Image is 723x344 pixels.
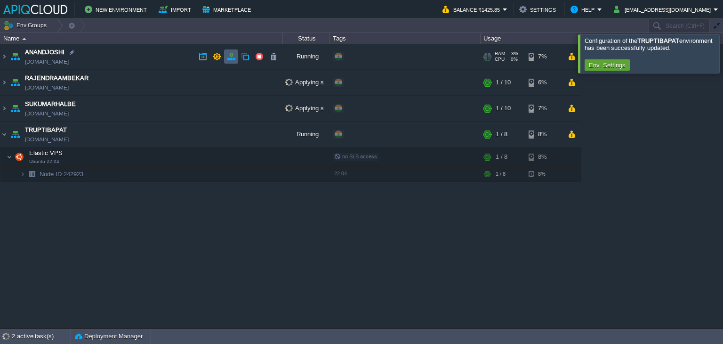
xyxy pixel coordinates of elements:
a: SUKUMARHALBE [25,99,76,109]
div: 1 / 8 [496,167,506,181]
button: Env. Settings [586,61,628,69]
img: AMDAwAAAACH5BAEAAAAALAAAAAABAAEAAAICRAEAOw== [8,44,22,69]
div: 2 active task(s) [12,329,71,344]
img: AMDAwAAAACH5BAEAAAAALAAAAAABAAEAAAICRAEAOw== [13,147,26,166]
button: Import [159,4,194,15]
div: 1 / 10 [496,70,511,95]
div: 1 / 8 [496,147,507,166]
a: [DOMAIN_NAME] [25,57,69,66]
span: no SLB access [334,154,377,159]
a: Node ID:242923 [39,170,85,178]
div: 8% [529,147,559,166]
img: AMDAwAAAACH5BAEAAAAALAAAAAABAAEAAAICRAEAOw== [25,167,39,181]
span: Applying settings... [285,79,348,86]
span: Applying settings... [285,105,348,112]
a: RAJENDRAAMBEKAR [25,74,88,83]
a: ANANDJOSHI [25,48,64,57]
img: AMDAwAAAACH5BAEAAAAALAAAAAABAAEAAAICRAEAOw== [22,38,26,40]
div: Running [283,44,330,69]
button: New Environment [85,4,150,15]
div: 1 / 10 [496,96,511,121]
span: Configuration of the environment has been successfully updated. [585,37,713,51]
button: Marketplace [202,4,254,15]
a: [DOMAIN_NAME] [25,109,69,118]
span: 242923 [39,170,85,178]
a: Elastic VPSUbuntu 22.04 [28,149,64,156]
span: Node ID: [40,171,64,178]
span: 3% [509,51,518,57]
button: Help [570,4,597,15]
button: Env Groups [3,19,50,32]
span: 0% [508,57,518,62]
div: 1 / 8 [496,122,507,147]
button: Balance ₹1425.85 [442,4,503,15]
span: Elastic VPS [28,149,64,157]
button: Deployment Manager [75,332,143,341]
span: CPU [495,57,505,62]
div: 8% [529,167,559,181]
img: AMDAwAAAACH5BAEAAAAALAAAAAABAAEAAAICRAEAOw== [8,96,22,121]
img: AMDAwAAAACH5BAEAAAAALAAAAAABAAEAAAICRAEAOw== [0,70,8,95]
button: Settings [519,4,559,15]
img: AMDAwAAAACH5BAEAAAAALAAAAAABAAEAAAICRAEAOw== [0,96,8,121]
div: Name [1,33,282,44]
div: 7% [529,44,559,69]
div: Tags [330,33,480,44]
div: Running [283,122,330,147]
img: AMDAwAAAACH5BAEAAAAALAAAAAABAAEAAAICRAEAOw== [0,122,8,147]
img: AMDAwAAAACH5BAEAAAAALAAAAAABAAEAAAICRAEAOw== [0,44,8,69]
a: TRUPTIBAPAT [25,125,67,135]
img: APIQCloud [3,5,67,14]
div: 7% [529,96,559,121]
div: 6% [529,70,559,95]
button: [EMAIL_ADDRESS][DOMAIN_NAME] [614,4,714,15]
a: [DOMAIN_NAME] [25,83,69,92]
img: AMDAwAAAACH5BAEAAAAALAAAAAABAAEAAAICRAEAOw== [8,70,22,95]
div: Usage [481,33,580,44]
div: Status [283,33,329,44]
span: RAM [495,51,505,57]
img: AMDAwAAAACH5BAEAAAAALAAAAAABAAEAAAICRAEAOw== [7,147,12,166]
a: [DOMAIN_NAME] [25,135,69,144]
span: Ubuntu 22.04 [29,159,59,164]
span: 22.04 [334,171,347,176]
img: AMDAwAAAACH5BAEAAAAALAAAAAABAAEAAAICRAEAOw== [20,167,25,181]
div: 8% [529,122,559,147]
img: AMDAwAAAACH5BAEAAAAALAAAAAABAAEAAAICRAEAOw== [8,122,22,147]
b: TRUPTIBAPAT [637,37,679,44]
